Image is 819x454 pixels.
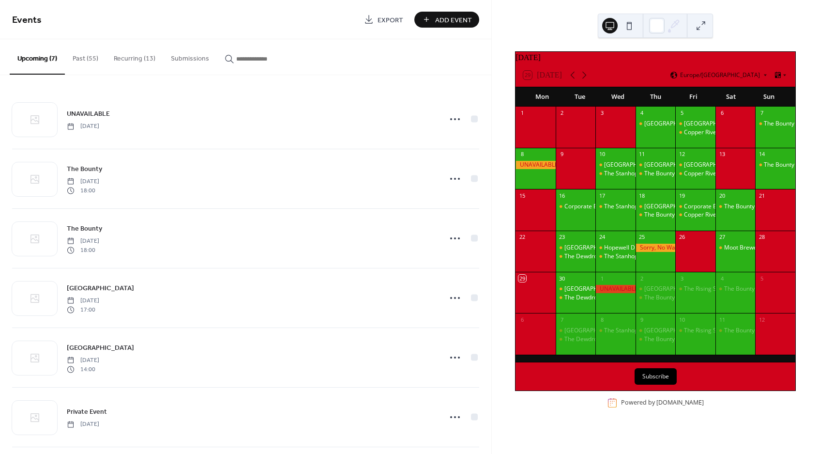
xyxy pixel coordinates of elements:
div: 9 [559,151,566,158]
div: 24 [598,234,606,241]
div: The Bounty [715,203,756,211]
div: 7 [758,110,765,117]
div: Hopewell Drive [604,244,645,252]
div: Wed [599,87,637,107]
div: The Stanhope Arms, [GEOGRAPHIC_DATA] [604,327,719,335]
div: 4 [718,275,726,282]
div: Hopewell Drive [595,244,636,252]
button: Recurring (13) [106,39,163,74]
div: [GEOGRAPHIC_DATA] [604,161,663,169]
div: 10 [678,316,685,323]
div: The Dewdrop [564,335,601,344]
div: The Dewdrop [556,252,596,261]
div: Copper Rivet Distillery [684,170,743,178]
div: 12 [678,151,685,158]
span: [GEOGRAPHIC_DATA] [67,283,134,294]
div: 8 [518,151,526,158]
div: Thu [637,87,674,107]
a: Private Event [67,406,107,417]
div: 25 [638,234,646,241]
div: 12 [758,316,765,323]
div: 27 [718,234,726,241]
div: 29 [518,275,526,282]
span: [DATE] [67,297,99,305]
div: Copper Rivet Distillery [675,128,715,137]
div: The Bounty [715,285,756,293]
div: [GEOGRAPHIC_DATA] [564,244,623,252]
div: The Stanhope Arms, [GEOGRAPHIC_DATA] [604,203,719,211]
div: Medway City Estate - Sir Thomas Longley Road [636,285,676,293]
div: 16 [559,192,566,199]
div: 17 [598,192,606,199]
span: 14:00 [67,365,99,374]
div: 19 [678,192,685,199]
div: Corporate Event [564,203,608,211]
div: Gillingham Business Park [556,327,596,335]
div: 22 [518,234,526,241]
div: The Dewdrop [564,252,601,261]
span: Events [12,11,42,30]
span: The Bounty [67,224,102,234]
div: The Rising Sun [675,327,715,335]
a: Export [357,12,410,28]
div: Corporate Event [675,203,715,211]
div: Sat [712,87,750,107]
div: Moot Brewery [715,244,756,252]
div: Copper Rivet Distillery [684,211,743,219]
span: 17:00 [67,305,99,314]
div: 20 [718,192,726,199]
button: Add Event [414,12,479,28]
div: [GEOGRAPHIC_DATA] - [PERSON_NAME][GEOGRAPHIC_DATA] [644,120,812,128]
div: UNAVAILABLE [595,285,636,293]
div: Copper Rivet Distillery [684,128,743,137]
div: 23 [559,234,566,241]
div: The Stanhope Arms, [GEOGRAPHIC_DATA] [604,170,719,178]
span: Add Event [435,15,472,25]
a: [GEOGRAPHIC_DATA] [67,342,134,353]
button: Upcoming (7) [10,39,65,75]
div: [GEOGRAPHIC_DATA] - [PERSON_NAME][GEOGRAPHIC_DATA] [644,161,812,169]
span: [DATE] [67,420,99,429]
div: [GEOGRAPHIC_DATA] [684,120,743,128]
div: The Bounty [636,211,676,219]
div: The Bounty [644,170,675,178]
div: 7 [559,316,566,323]
div: 3 [598,110,606,117]
div: 15 [518,192,526,199]
div: 5 [678,110,685,117]
div: 14 [758,151,765,158]
div: The Stanhope Arms, Brastead [595,327,636,335]
div: 3 [678,275,685,282]
div: 2 [638,275,646,282]
div: The Bounty [724,203,755,211]
div: Gillingham Business Park [675,120,715,128]
div: Medway City Estate - Sir Thomas Longley Road [636,120,676,128]
div: Tue [561,87,599,107]
div: 9 [638,316,646,323]
span: [GEOGRAPHIC_DATA] [67,343,134,353]
div: Gillingham Business Park [556,285,596,293]
div: The Rising Sun [675,285,715,293]
div: 8 [598,316,606,323]
div: 21 [758,192,765,199]
div: The Bounty [724,327,755,335]
span: Europe/[GEOGRAPHIC_DATA] [680,72,760,78]
div: Gillingham Business Park [675,161,715,169]
div: 28 [758,234,765,241]
div: 18 [638,192,646,199]
div: 6 [518,316,526,323]
div: The Bounty [755,161,795,169]
div: 1 [518,110,526,117]
a: The Bounty [67,223,102,234]
a: UNAVAILABLE [67,108,110,119]
div: 13 [718,151,726,158]
div: [GEOGRAPHIC_DATA] [564,327,623,335]
span: 18:00 [67,186,99,195]
div: The Stanhope Arms, Brastead [595,170,636,178]
div: The Bounty [636,170,676,178]
div: The Dewdrop [564,294,601,302]
button: Submissions [163,39,217,74]
div: 2 [559,110,566,117]
div: Medway City Estate - Sir Thomas Longley Road [636,161,676,169]
div: Corporate Event [684,203,728,211]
